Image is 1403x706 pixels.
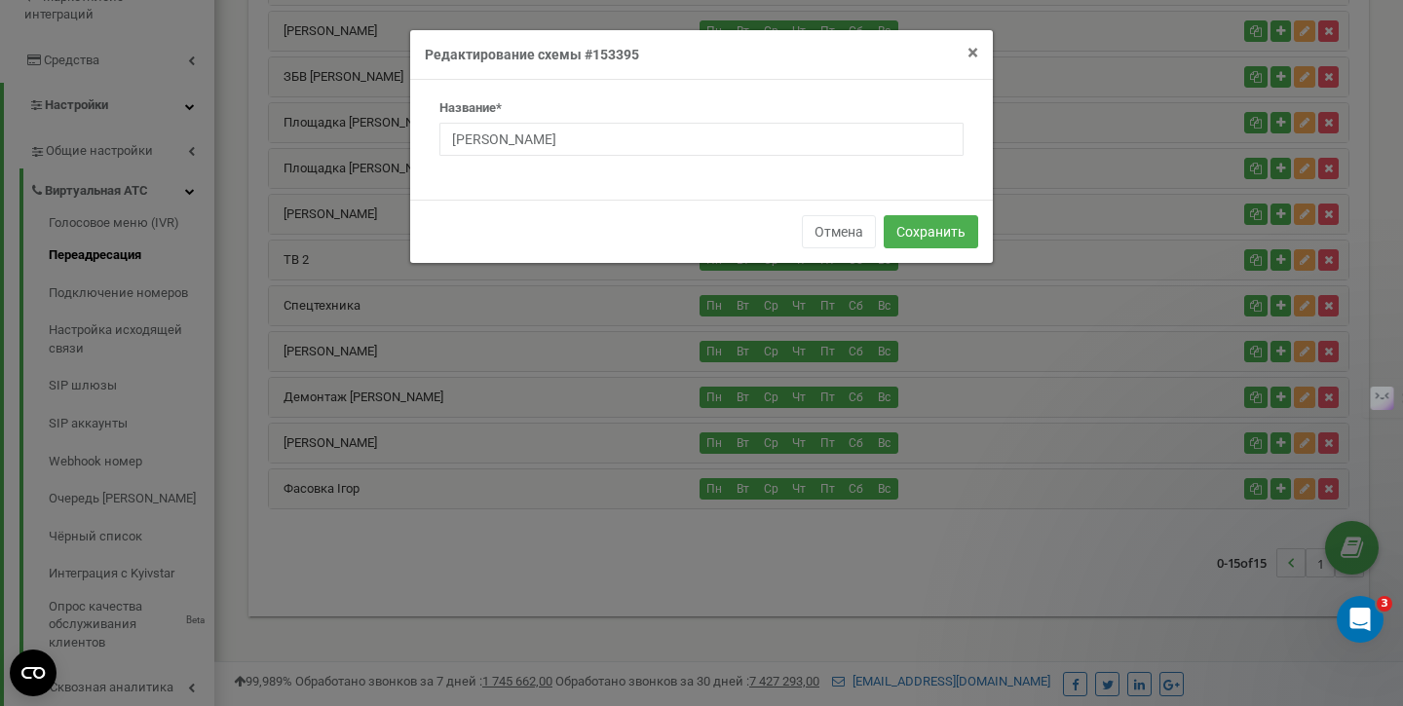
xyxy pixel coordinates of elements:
[439,99,502,118] label: Название*
[10,650,57,696] button: Open CMP widget
[425,45,978,64] h4: Редактирование схемы #153395
[1337,596,1384,643] iframe: Intercom live chat
[967,41,978,64] span: ×
[1377,596,1392,612] span: 3
[802,215,876,248] button: Отмена
[884,215,978,248] button: Сохранить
